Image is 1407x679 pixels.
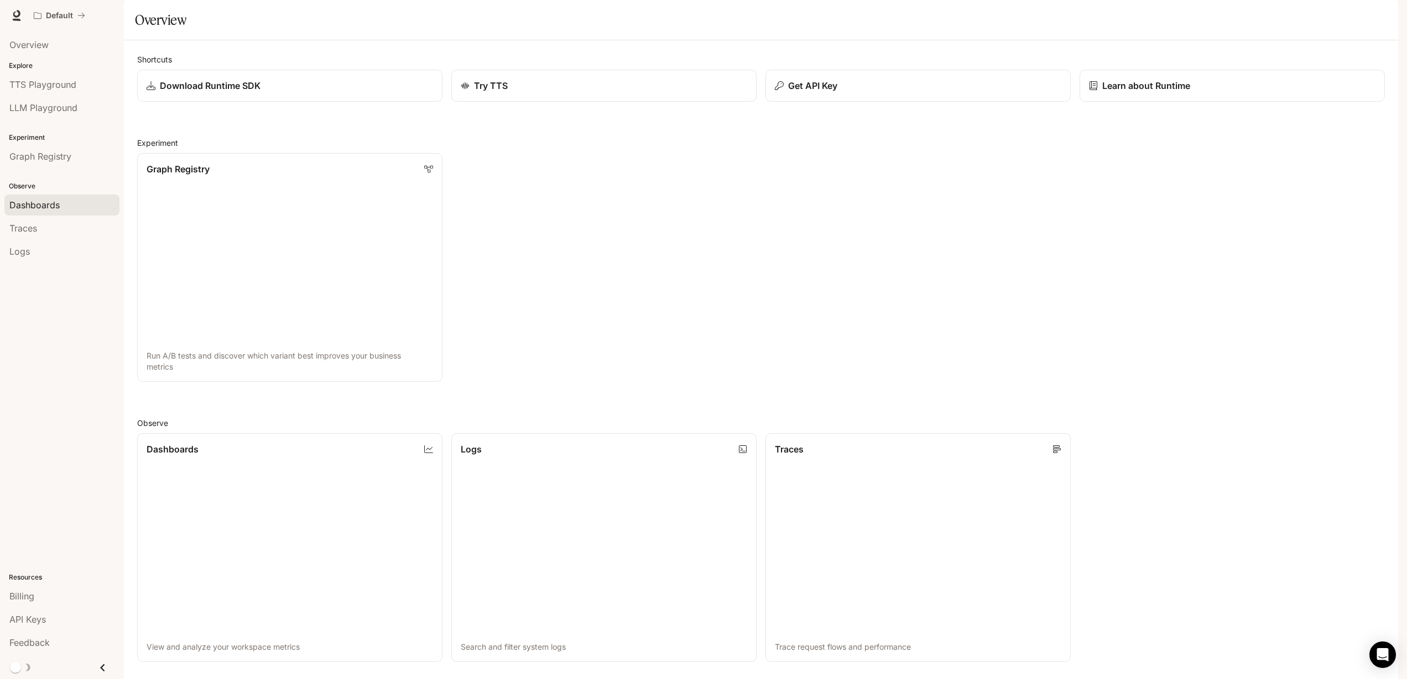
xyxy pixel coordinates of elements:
a: Download Runtime SDK [137,70,442,102]
a: Graph RegistryRun A/B tests and discover which variant best improves your business metrics [137,153,442,382]
a: LogsSearch and filter system logs [451,433,757,662]
h2: Experiment [137,137,1385,149]
p: Download Runtime SDK [160,79,260,92]
a: TracesTrace request flows and performance [765,433,1071,662]
p: Learn about Runtime [1102,79,1190,92]
p: Dashboards [147,443,199,456]
p: Run A/B tests and discover which variant best improves your business metrics [147,350,433,372]
h2: Shortcuts [137,54,1385,65]
p: Try TTS [474,79,508,92]
p: View and analyze your workspace metrics [147,641,433,652]
p: Traces [775,443,804,456]
h1: Overview [135,9,186,31]
p: Get API Key [788,79,837,92]
div: Open Intercom Messenger [1369,641,1396,668]
p: Default [46,11,73,20]
p: Logs [461,443,482,456]
button: Get API Key [765,70,1071,102]
p: Trace request flows and performance [775,641,1061,652]
button: All workspaces [29,4,90,27]
p: Search and filter system logs [461,641,747,652]
h2: Observe [137,417,1385,429]
p: Graph Registry [147,162,210,176]
a: Try TTS [451,70,757,102]
a: DashboardsView and analyze your workspace metrics [137,433,442,662]
a: Learn about Runtime [1080,70,1385,102]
